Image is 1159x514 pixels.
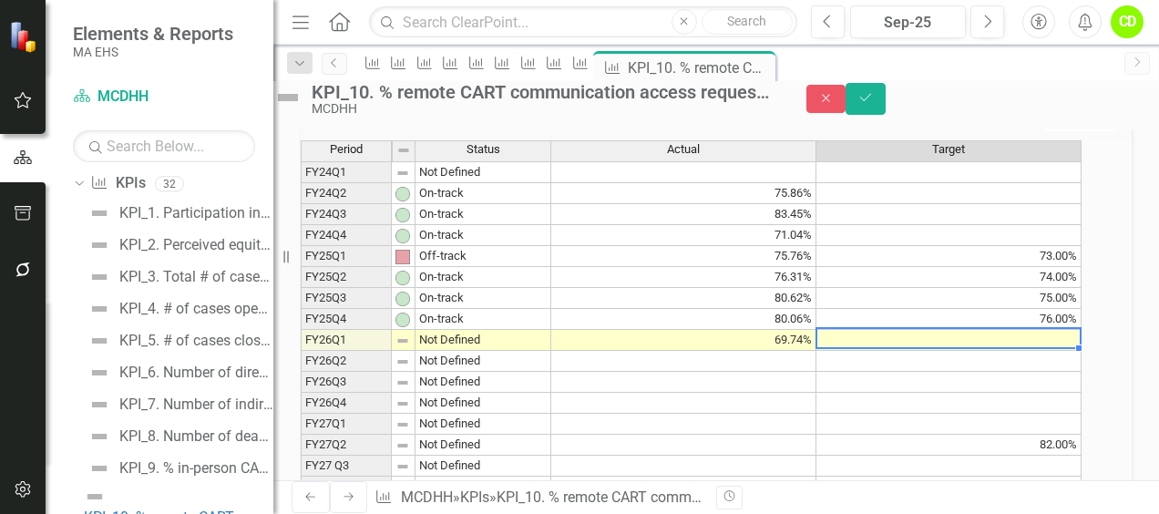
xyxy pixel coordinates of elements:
td: 76.00% [816,309,1082,330]
a: KPIs [460,488,489,506]
a: MCDHH [401,488,453,506]
img: p8JqxPHXvMQAAAABJRU5ErkJggg== [395,208,410,222]
button: Search [702,9,793,35]
td: 73.00% [816,246,1082,267]
img: Not Defined [88,202,110,224]
img: Not Defined [273,83,303,112]
span: Status [467,143,500,156]
td: 69.74% [551,330,816,351]
a: KPI_6. Number of direct hours completed through DHILS program [84,358,273,387]
img: p8JqxPHXvMQAAAABJRU5ErkJggg== [395,292,410,306]
td: FY27Q1 [301,414,392,435]
img: Not Defined [88,457,110,479]
td: 75.86% [551,183,816,204]
div: MCDHH [312,102,770,116]
td: FY24Q1 [301,161,392,183]
a: KPI_4. # of cases opened during the quarter [84,294,273,324]
td: FY24Q2 [301,183,392,204]
a: KPI_5. # of cases closed during the quarter [84,326,273,355]
a: KPI_8. Number of deaf recovery coaches in SUD Program [84,422,273,451]
img: p8JqxPHXvMQAAAABJRU5ErkJggg== [395,187,410,201]
img: p8JqxPHXvMQAAAABJRU5ErkJggg== [395,271,410,285]
div: KPI_2. Perceived equity of services measured through community forums/survey [119,237,273,253]
div: KPI_6. Number of direct hours completed through DHILS program [119,365,273,381]
td: FY26Q1 [301,330,392,351]
div: KPI_10. % remote CART communication access requests filled [497,488,893,506]
td: Not Defined [415,414,551,435]
td: FY25Q2 [301,267,392,288]
div: KPI_3. Total # of cases open in case management department [119,269,273,285]
td: FY25Q1 [301,246,392,267]
div: KPI_4. # of cases opened during the quarter [119,301,273,317]
td: Not Defined [415,330,551,351]
img: 8DAGhfEEPCf229AAAAAElFTkSuQmCC [395,375,410,390]
img: Not Defined [88,394,110,416]
td: On-track [415,204,551,225]
td: FY25Q3 [301,288,392,309]
div: Sep-25 [856,12,959,34]
div: CD [1111,5,1144,38]
img: p8JqxPHXvMQAAAABJRU5ErkJggg== [395,229,410,243]
td: 76.31% [551,267,816,288]
img: 8DAGhfEEPCf229AAAAAElFTkSuQmCC [395,438,410,453]
img: 8DAGhfEEPCf229AAAAAElFTkSuQmCC [396,143,411,158]
td: Not Defined [415,456,551,477]
td: Not Defined [415,372,551,393]
td: 80.06% [551,309,816,330]
img: Not Defined [88,298,110,320]
td: Not Defined [415,161,551,183]
img: Not Defined [88,234,110,256]
input: Search ClearPoint... [369,6,797,38]
a: KPI_7. Number of indirect hours completed through DHILS program [84,390,273,419]
input: Search Below... [73,130,255,162]
img: p8JqxPHXvMQAAAABJRU5ErkJggg== [395,313,410,327]
img: 8DAGhfEEPCf229AAAAAElFTkSuQmCC [395,480,410,495]
td: On-track [415,288,551,309]
div: » » [374,488,703,509]
td: FY27Q2 [301,435,392,456]
span: Period [330,143,363,156]
span: Target [932,143,965,156]
a: KPI_3. Total # of cases open in case management department [84,262,273,292]
div: KPI_5. # of cases closed during the quarter [119,333,273,349]
img: Not Defined [88,330,110,352]
td: On-track [415,183,551,204]
td: On-track [415,267,551,288]
img: Not Defined [84,486,106,508]
td: Not Defined [415,477,551,498]
td: 82.00% [816,435,1082,456]
div: KPI_10. % remote CART communication access requests filled [628,57,771,79]
a: MCDHH [73,87,255,108]
div: KPI_9. % in-person CART communication access requests filled [119,460,273,477]
img: 70FknxAlxQpwQJ8QJcUKcECfECXFCnBAnxAlxQpwQN1CkHJSRui7KYSS3GyGzbgAAAABJRU5ErkJggg== [395,250,410,264]
span: Actual [667,143,700,156]
img: 8DAGhfEEPCf229AAAAAElFTkSuQmCC [395,166,410,180]
img: 8DAGhfEEPCf229AAAAAElFTkSuQmCC [395,355,410,369]
td: On-track [415,225,551,246]
td: 75.00% [816,288,1082,309]
img: ClearPoint Strategy [9,20,42,53]
img: 8DAGhfEEPCf229AAAAAElFTkSuQmCC [395,396,410,411]
td: FY26Q3 [301,372,392,393]
a: KPI_2. Perceived equity of services measured through community forums/survey [84,231,273,260]
img: Not Defined [88,266,110,288]
td: Off-track [415,246,551,267]
span: Search [727,14,766,28]
td: FY24Q3 [301,204,392,225]
a: KPIs [90,173,145,194]
td: On-track [415,309,551,330]
td: 71.04% [551,225,816,246]
td: 75.76% [551,246,816,267]
div: KPI_7. Number of indirect hours completed through DHILS program [119,396,273,413]
td: 80.62% [551,288,816,309]
td: FY26Q2 [301,351,392,372]
a: KPI_1. Participation in Communication Access, Training and Technology Services ([PERSON_NAME]) tr... [84,199,273,228]
div: KPI_10. % remote CART communication access requests filled [312,82,770,102]
td: 74.00% [816,267,1082,288]
small: MA EHS [73,45,233,59]
td: Not Defined [415,351,551,372]
img: Not Defined [88,362,110,384]
span: Elements & Reports [73,23,233,45]
img: 8DAGhfEEPCf229AAAAAElFTkSuQmCC [395,417,410,432]
img: 8DAGhfEEPCf229AAAAAElFTkSuQmCC [395,334,410,348]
